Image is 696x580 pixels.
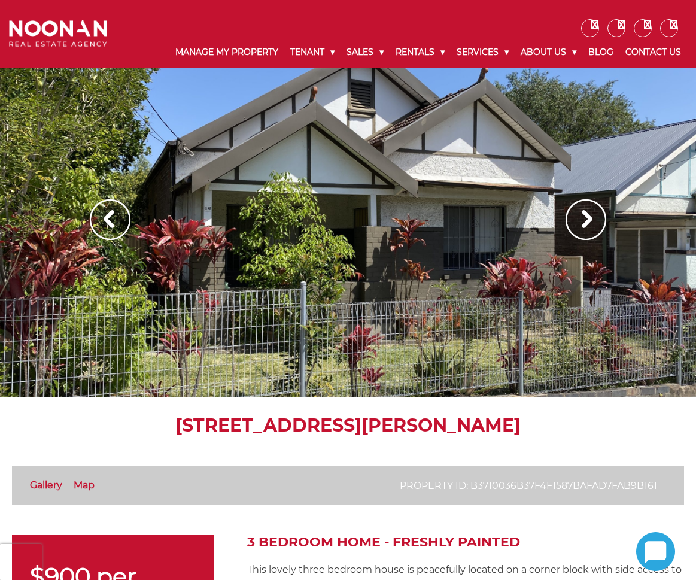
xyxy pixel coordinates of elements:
a: Blog [582,37,619,68]
a: Contact Us [619,37,687,68]
img: Noonan Real Estate Agency [9,20,107,47]
img: Arrow slider [566,199,606,240]
a: Map [74,479,95,491]
p: Property ID: b3710036b37f4f1587bafad7fab9b161 [400,478,657,493]
img: Arrow slider [90,199,130,240]
a: About Us [515,37,582,68]
a: Rentals [390,37,451,68]
h2: 3 Bedroom Home - Freshly Painted [247,535,684,550]
h1: [STREET_ADDRESS][PERSON_NAME] [12,415,684,436]
a: Sales [341,37,390,68]
a: Services [451,37,515,68]
a: Tenant [284,37,341,68]
a: Gallery [30,479,62,491]
a: Manage My Property [169,37,284,68]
